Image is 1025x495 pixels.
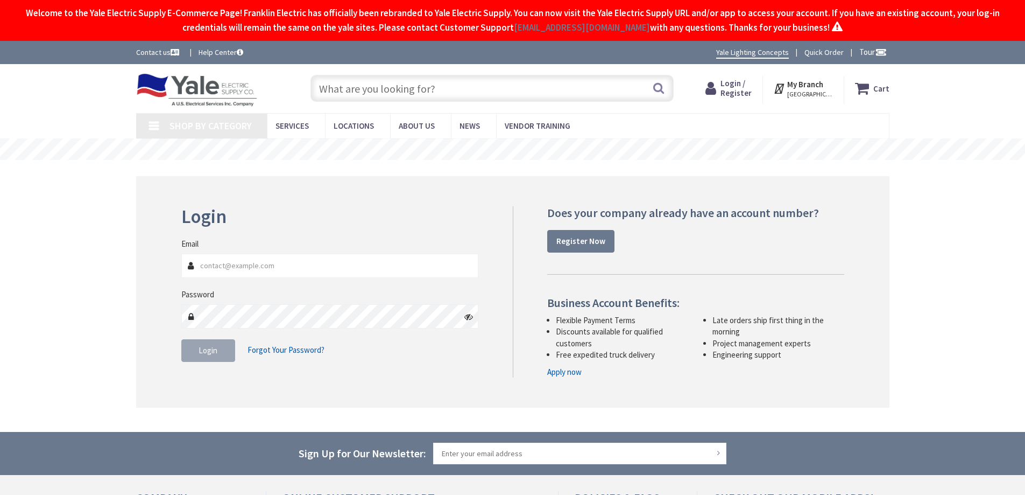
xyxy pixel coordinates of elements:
[248,345,324,355] span: Forgot Your Password?
[334,121,374,131] span: Locations
[181,238,199,249] label: Email
[547,230,614,253] a: Register Now
[460,121,480,131] span: News
[275,121,309,131] span: Services
[26,7,1000,33] span: Welcome to the Yale Electric Supply E-Commerce Page! Franklin Electric has officially been rebran...
[299,447,426,460] span: Sign Up for Our Newsletter:
[248,340,324,360] a: Forgot Your Password?
[181,339,235,362] button: Login
[181,289,214,300] label: Password
[855,79,889,98] a: Cart
[547,366,582,378] a: Apply now
[804,47,844,58] a: Quick Order
[136,73,258,107] img: Yale Electric Supply Co.
[199,47,243,58] a: Help Center
[181,254,479,278] input: Email
[716,47,789,59] a: Yale Lighting Concepts
[505,121,570,131] span: Vendor Training
[556,326,688,349] li: Discounts available for qualified customers
[720,78,752,98] span: Login / Register
[433,443,727,464] input: Enter your email address
[399,121,435,131] span: About Us
[556,349,688,360] li: Free expedited truck delivery
[773,79,833,98] div: My Branch [GEOGRAPHIC_DATA], [GEOGRAPHIC_DATA]
[136,47,181,58] a: Contact us
[181,206,479,227] h2: Login
[712,338,844,349] li: Project management experts
[787,79,823,89] strong: My Branch
[556,315,688,326] li: Flexible Payment Terms
[514,20,650,35] a: [EMAIL_ADDRESS][DOMAIN_NAME]
[169,120,252,132] span: Shop By Category
[712,315,844,338] li: Late orders ship first thing in the morning
[787,90,833,99] span: [GEOGRAPHIC_DATA], [GEOGRAPHIC_DATA]
[705,79,752,98] a: Login / Register
[873,79,889,98] strong: Cart
[310,75,674,102] input: What are you looking for?
[547,206,844,219] h4: Does your company already have an account number?
[464,312,473,321] i: Click here to show/hide password
[199,345,217,355] span: Login
[556,236,605,246] strong: Register Now
[712,349,844,360] li: Engineering support
[859,47,887,57] span: Tour
[547,296,844,309] h4: Business Account Benefits:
